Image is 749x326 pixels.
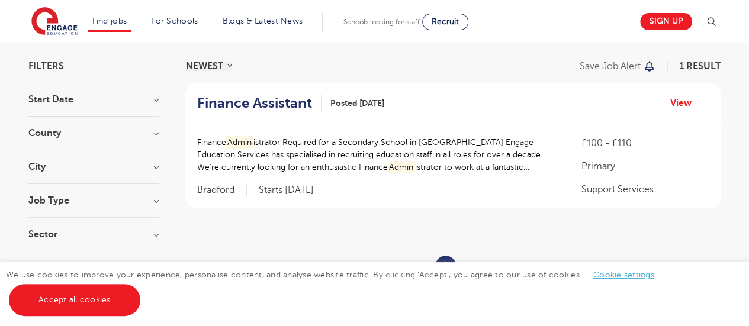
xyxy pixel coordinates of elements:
[6,270,666,304] span: We use cookies to improve your experience, personalise content, and analyse website traffic. By c...
[197,95,322,112] a: Finance Assistant
[197,184,247,196] span: Bradford
[223,17,303,25] a: Blogs & Latest News
[422,14,468,30] a: Recruit
[343,18,420,26] span: Schools looking for staff
[330,97,384,109] span: Posted [DATE]
[399,260,404,271] span: «
[470,260,474,271] span: ›
[581,159,709,173] p: Primary
[28,128,159,138] h3: County
[640,13,692,30] a: Sign up
[92,17,127,25] a: Find jobs
[197,95,312,112] h2: Finance Assistant
[488,260,493,271] span: »
[226,136,254,149] mark: Admin
[418,260,421,271] span: ‹
[679,61,721,72] span: 1 result
[388,161,416,173] mark: Admin
[580,62,656,71] button: Save job alert
[259,184,314,196] p: Starts [DATE]
[670,95,700,111] a: View
[31,7,78,37] img: Engage Education
[28,162,159,172] h3: City
[443,258,448,273] a: 1
[581,136,709,150] p: £100 - £110
[28,230,159,239] h3: Sector
[28,196,159,205] h3: Job Type
[581,182,709,196] p: Support Services
[593,270,654,279] a: Cookie settings
[197,136,558,173] p: Finance istrator Required for a Secondary School in [GEOGRAPHIC_DATA] Engage Education Services h...
[28,62,64,71] span: Filters
[28,95,159,104] h3: Start Date
[151,17,198,25] a: For Schools
[580,62,641,71] p: Save job alert
[9,284,140,316] a: Accept all cookies
[432,17,459,26] span: Recruit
